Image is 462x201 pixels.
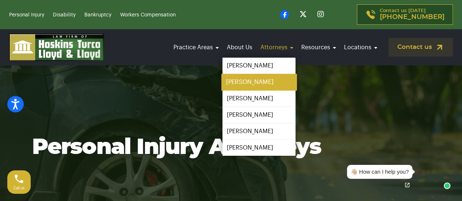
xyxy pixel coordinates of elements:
a: Bankruptcy [84,12,111,18]
hm-ph: [PHONE_NUMBER] [380,14,444,20]
a: [PERSON_NAME] [222,90,295,107]
a: Personal Injury [9,12,44,18]
a: Contact us [389,38,453,57]
div: 👋🏼 How can I help you? [351,168,409,176]
a: About Us [225,37,255,58]
a: [PERSON_NAME] [222,123,295,139]
img: logo [9,34,104,61]
a: Practice Areas [171,37,221,58]
a: Workers Compensation [120,12,176,18]
a: Disability [53,12,76,18]
a: Resources [299,37,338,58]
a: Contact us [DATE][PHONE_NUMBER] [357,4,453,25]
a: Locations [342,37,379,58]
a: [PERSON_NAME] [222,140,295,156]
a: [PERSON_NAME] [221,74,297,90]
a: [PERSON_NAME] [222,58,295,74]
h1: Personal Injury Attorneys [32,135,430,160]
a: [PERSON_NAME] [222,107,295,123]
a: Open chat [400,177,415,193]
p: Contact us [DATE] [380,8,444,21]
a: Attorneys [258,37,295,58]
span: Call us [14,186,25,190]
